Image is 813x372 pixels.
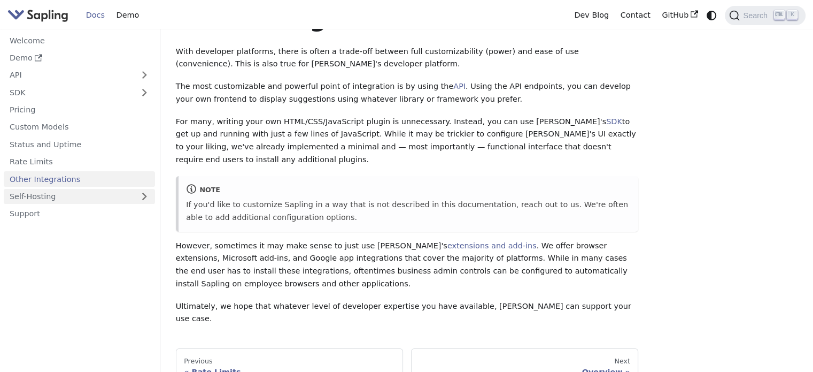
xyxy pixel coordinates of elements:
a: GitHub [656,7,703,24]
p: For many, writing your own HTML/CSS/JavaScript plugin is unnecessary. Instead, you can use [PERSO... [176,116,638,166]
button: Expand sidebar category 'API' [134,67,155,83]
a: extensions and add-ins [447,241,537,250]
a: Rate Limits [4,154,155,170]
a: Demo [111,7,145,24]
button: Switch between dark and light mode (currently system mode) [704,7,719,23]
a: Support [4,206,155,222]
a: SDK [606,117,622,126]
a: Status and Uptime [4,136,155,152]
div: note [186,184,631,196]
p: With developer platforms, there is often a trade-off between full customizability (power) and eas... [176,45,638,71]
a: API [453,82,466,90]
a: Custom Models [4,119,155,135]
kbd: K [787,10,797,20]
img: Sapling.ai [7,7,68,23]
a: Other Integrations [4,171,155,187]
p: However, sometimes it may make sense to just use [PERSON_NAME]'s . We offer browser extensions, M... [176,240,638,291]
a: Dev Blog [568,7,614,24]
span: Search [740,11,774,20]
div: Next [419,357,630,366]
button: Expand sidebar category 'SDK' [134,85,155,100]
a: Self-Hosting [4,189,155,204]
a: Contact [615,7,656,24]
a: Docs [80,7,111,24]
button: Search (Ctrl+K) [725,6,805,25]
a: SDK [4,85,134,100]
p: Ultimately, we hope that whatever level of developer expertise you have available, [PERSON_NAME] ... [176,300,638,326]
a: Sapling.ai [7,7,72,23]
a: Welcome [4,33,155,48]
a: Pricing [4,102,155,118]
p: The most customizable and powerful point of integration is by using the . Using the API endpoints... [176,80,638,106]
a: Demo [4,50,155,66]
div: Previous [184,357,395,366]
a: API [4,67,134,83]
p: If you'd like to customize Sapling in a way that is not described in this documentation, reach ou... [186,199,631,224]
